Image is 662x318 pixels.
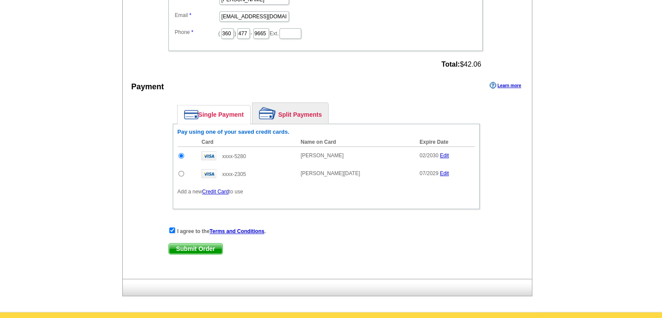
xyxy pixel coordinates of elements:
a: Credit Card [202,189,229,195]
label: Phone [175,28,218,36]
strong: Total: [441,61,460,68]
span: 07/2029 [420,170,438,176]
span: 02/2030 [420,152,438,159]
img: visa.gif [202,151,216,160]
img: split-payment.png [259,107,276,119]
span: [PERSON_NAME][DATE] [301,170,360,176]
label: Email [175,11,218,19]
a: Single Payment [178,105,250,124]
th: Expire Date [415,138,475,147]
a: Learn more [490,82,521,89]
div: Payment [131,81,164,93]
dd: ( ) - Ext. [173,26,478,40]
span: Submit Order [169,244,222,254]
span: xxxx-2305 [222,171,246,177]
th: Name on Card [296,138,415,147]
span: [PERSON_NAME] [301,152,344,159]
img: visa.gif [202,169,216,178]
p: Add a new to use [178,188,475,196]
a: Split Payments [252,103,328,124]
a: Terms and Conditions [210,228,265,234]
strong: I agree to the . [177,228,266,234]
span: xxxx-5280 [222,153,246,159]
span: $42.06 [441,61,481,68]
th: Card [197,138,296,147]
img: single-payment.png [184,110,198,119]
h6: Pay using one of your saved credit cards. [178,129,475,135]
a: Edit [440,152,449,159]
a: Edit [440,170,449,176]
